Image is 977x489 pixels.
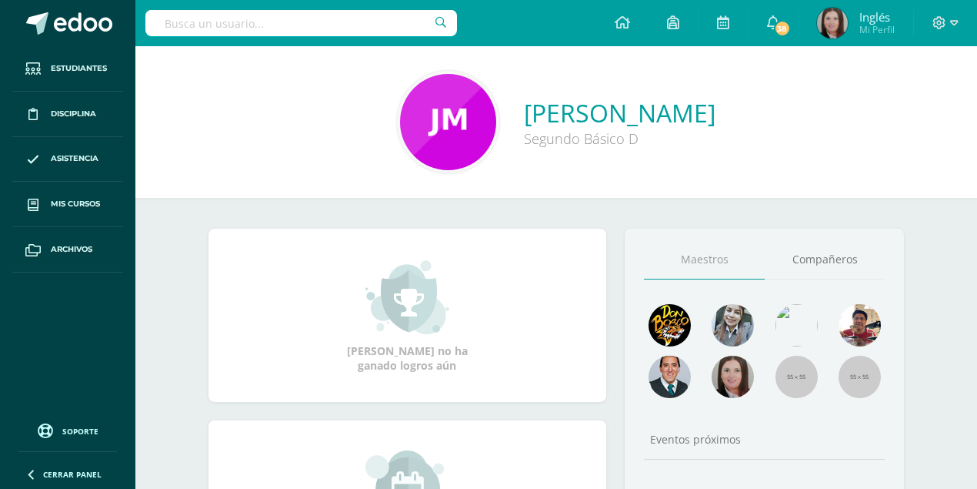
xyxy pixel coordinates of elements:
span: Mis cursos [51,198,100,210]
a: Mis cursos [12,182,123,227]
div: Eventos próximos [644,432,885,447]
span: Asistencia [51,152,98,165]
img: e03ec1ec303510e8e6f60bf4728ca3bf.png [817,8,848,39]
span: Cerrar panel [43,469,102,480]
span: Estudiantes [51,62,107,75]
a: [PERSON_NAME] [524,96,715,129]
img: 50be7c1bf459ce1e4b4a19defa1306c4.png [400,74,496,170]
a: Maestros [644,240,765,280]
a: Compañeros [765,240,885,280]
a: Archivos [12,227,123,273]
span: Mi Perfil [859,23,895,36]
img: 29fc2a48271e3f3676cb2cb292ff2552.png [649,304,691,347]
input: Busca un usuario... [145,10,457,36]
span: Archivos [51,243,92,256]
a: Disciplina [12,92,123,137]
img: eec80b72a0218df6e1b0c014193c2b59.png [649,356,691,398]
a: Asistencia [12,137,123,183]
img: 55x55 [839,356,881,398]
span: 38 [773,20,790,37]
img: 55x55 [775,356,818,398]
img: c25c8a4a46aeab7e345bf0f34826bacf.png [775,304,818,347]
span: Soporte [62,426,98,437]
img: 67c3d6f6ad1c930a517675cdc903f95f.png [712,356,754,398]
a: Soporte [18,420,117,440]
img: 11152eb22ca3048aebc25a5ecf6973a7.png [839,304,881,347]
img: achievement_small.png [365,259,449,336]
img: 45bd7986b8947ad7e5894cbc9b781108.png [712,304,754,347]
span: Disciplina [51,108,96,120]
div: Segundo Básico D [524,129,715,148]
div: [PERSON_NAME] no ha ganado logros aún [330,259,484,373]
span: Inglés [859,9,895,25]
a: Estudiantes [12,46,123,92]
